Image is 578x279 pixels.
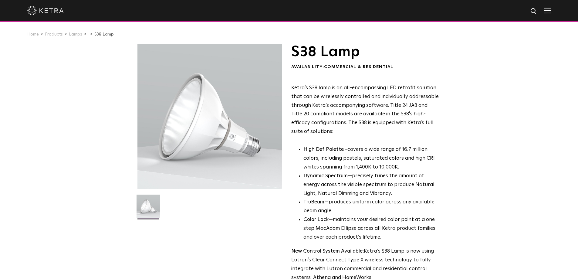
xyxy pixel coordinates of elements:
a: Home [27,32,39,36]
a: Lamps [69,32,82,36]
p: Ketra’s S38 lamp is an all-encompassing LED retrofit solution that can be wirelessly controlled a... [291,84,439,136]
strong: Color Lock [303,217,329,222]
li: —precisely tunes the amount of energy across the visible spectrum to produce Natural Light, Natur... [303,172,439,198]
img: search icon [530,8,538,15]
span: Commercial & Residential [324,65,393,69]
h1: S38 Lamp [291,44,439,60]
strong: Dynamic Spectrum [303,173,348,179]
img: Hamburger%20Nav.svg [544,8,551,13]
img: ketra-logo-2019-white [27,6,64,15]
strong: New Control System Available: [291,249,364,254]
p: covers a wide range of 16.7 million colors, including pastels, saturated colors and high CRI whit... [303,145,439,172]
li: —maintains your desired color point at a one step MacAdam Ellipse across all Ketra product famili... [303,216,439,242]
li: —produces uniform color across any available beam angle. [303,198,439,216]
a: S38 Lamp [94,32,114,36]
div: Availability: [291,64,439,70]
strong: TruBeam [303,199,324,205]
a: Products [45,32,63,36]
strong: High Def Palette - [303,147,347,152]
img: S38-Lamp-Edison-2021-Web-Square [137,195,160,223]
